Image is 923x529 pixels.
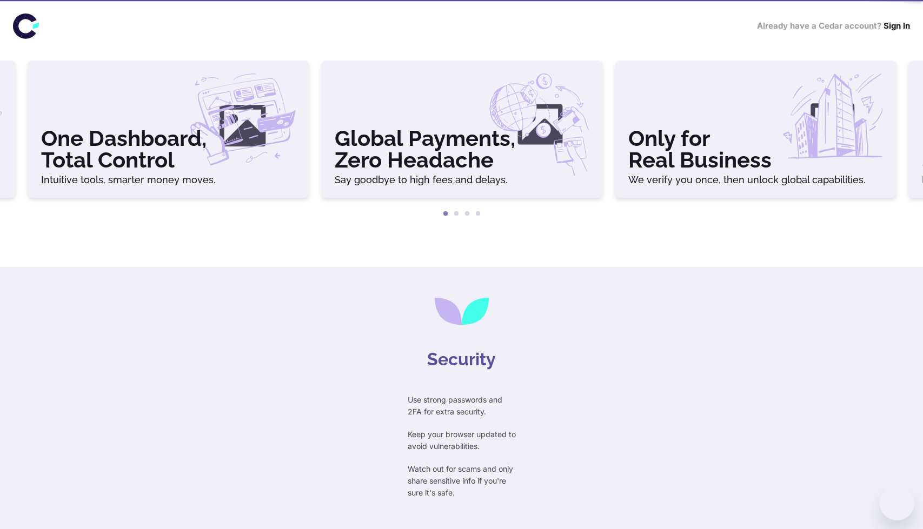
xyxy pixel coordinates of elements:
button: 3 [462,209,473,219]
h6: Say goodbye to high fees and delays. [335,175,589,185]
button: 4 [473,209,483,219]
h6: Intuitive tools, smarter money moves. [41,175,296,185]
a: Sign In [884,21,910,31]
p: Watch out for scams and only share sensitive info if you're sure it's safe. [408,463,516,499]
h3: Global Payments, Zero Headache [335,128,589,171]
h3: One Dashboard, Total Control [41,128,296,171]
h6: Already have a Cedar account? [757,20,910,32]
p: Keep your browser updated to avoid vulnerabilities. [408,428,516,452]
p: Use strong passwords and 2FA for extra security. [408,394,516,418]
h6: We verify you once, then unlock global capabilities. [628,175,883,185]
button: 2 [451,209,462,219]
h3: Only for Real Business [628,128,883,171]
iframe: Button to launch messaging window [880,486,914,520]
button: 1 [440,209,451,219]
h4: Security [427,346,496,372]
